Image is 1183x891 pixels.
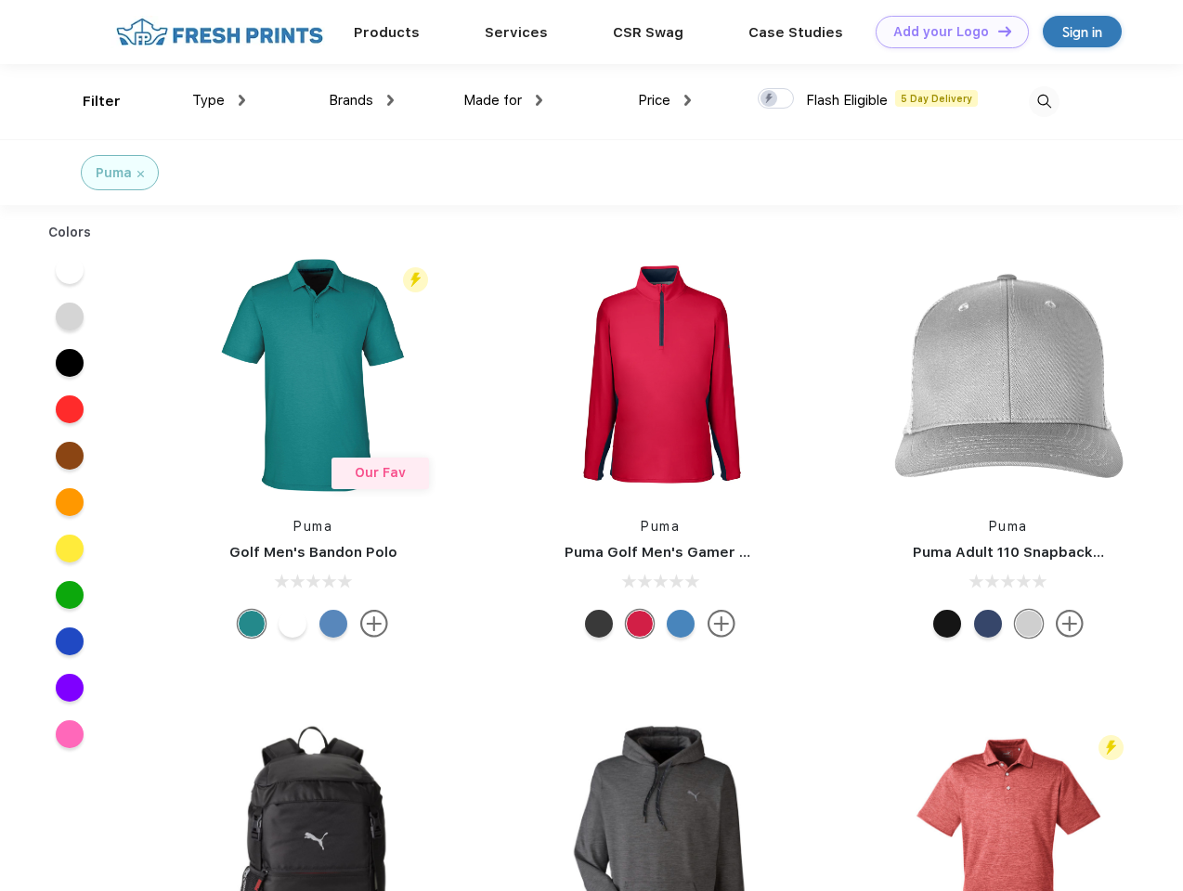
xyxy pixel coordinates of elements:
span: Type [192,92,225,109]
a: Puma Golf Men's Gamer Golf Quarter-Zip [565,544,858,561]
a: Products [354,24,420,41]
img: DT [998,26,1011,36]
span: Brands [329,92,373,109]
div: Filter [83,91,121,112]
div: Pma Blk with Pma Blk [933,610,961,638]
span: Our Fav [355,465,406,480]
div: Bright White [279,610,306,638]
span: Price [638,92,670,109]
div: Ski Patrol [626,610,654,638]
div: Green Lagoon [238,610,266,638]
img: dropdown.png [239,95,245,106]
div: Colors [34,223,106,242]
img: more.svg [360,610,388,638]
div: Puma Black [585,610,613,638]
div: Quarry Brt Whit [1015,610,1043,638]
a: Golf Men's Bandon Polo [229,544,397,561]
img: dropdown.png [387,95,394,106]
a: Puma [293,519,332,534]
img: func=resize&h=266 [537,252,784,498]
a: CSR Swag [613,24,683,41]
img: flash_active_toggle.svg [403,267,428,292]
a: Services [485,24,548,41]
div: Add your Logo [893,24,989,40]
img: desktop_search.svg [1029,86,1059,117]
img: dropdown.png [684,95,691,106]
div: Lake Blue [319,610,347,638]
a: Sign in [1043,16,1122,47]
img: func=resize&h=266 [189,252,436,498]
a: Puma [989,519,1028,534]
div: Sign in [1062,21,1102,43]
img: dropdown.png [536,95,542,106]
span: 5 Day Delivery [895,90,978,107]
div: Bright Cobalt [667,610,695,638]
a: Puma [641,519,680,534]
span: Flash Eligible [806,92,888,109]
img: flash_active_toggle.svg [1098,735,1124,760]
img: func=resize&h=266 [885,252,1132,498]
img: more.svg [1056,610,1084,638]
img: fo%20logo%202.webp [110,16,329,48]
div: Peacoat with Qut Shd [974,610,1002,638]
img: filter_cancel.svg [137,171,144,177]
img: more.svg [708,610,735,638]
div: Puma [96,163,132,183]
span: Made for [463,92,522,109]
